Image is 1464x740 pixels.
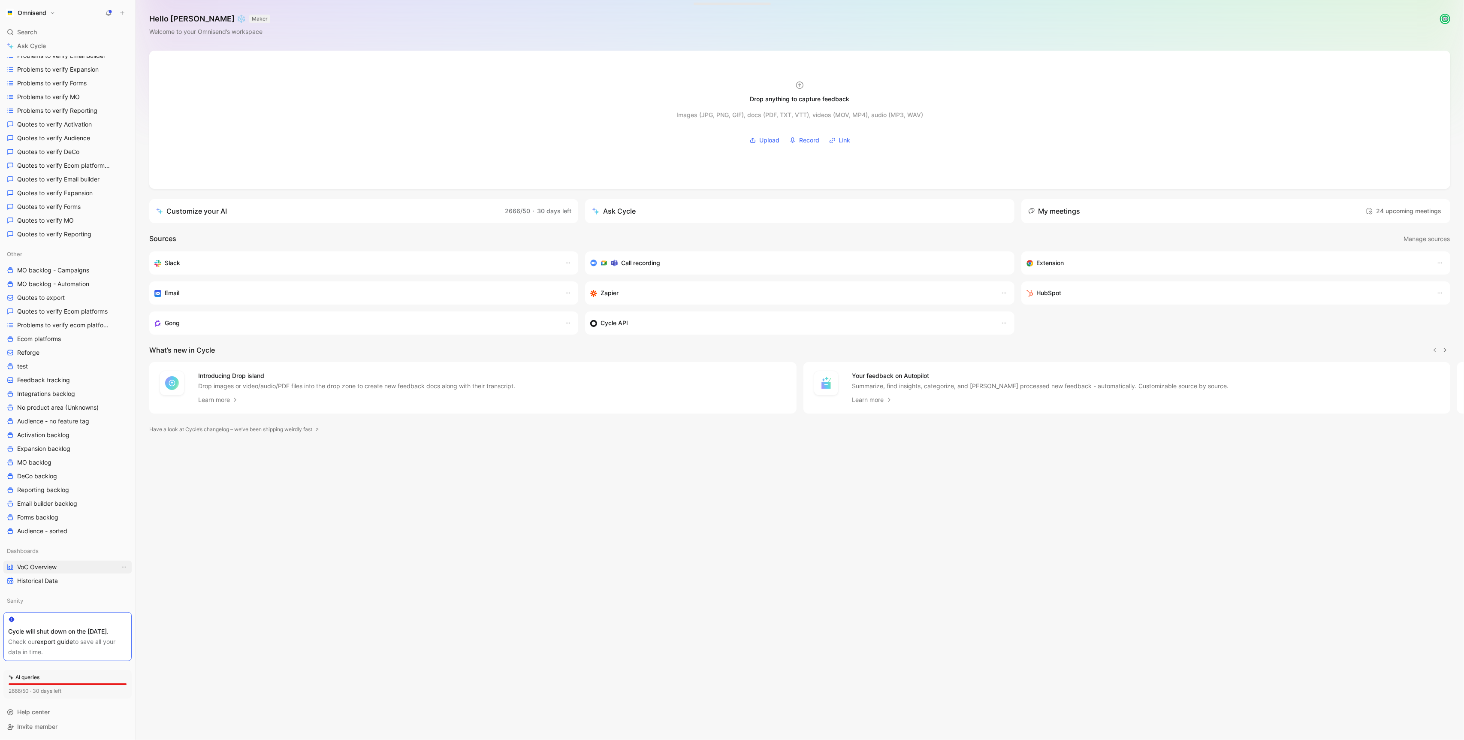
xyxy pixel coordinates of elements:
span: Problems to verify Forms [17,79,87,88]
h3: Extension [1037,258,1064,268]
div: DashboardsVoC OverviewView actionsHistorical Data [3,544,132,587]
span: Search [17,27,37,37]
span: Audience - no feature tag [17,417,89,426]
h2: Sources [149,233,176,245]
span: · [533,207,534,214]
a: Audience - sorted [3,525,132,538]
span: Feedback tracking [17,376,70,384]
span: Integrations backlog [17,390,75,398]
span: Email builder backlog [17,499,77,508]
span: Problems to verify MO [17,93,80,101]
div: Capture feedback from anywhere on the web [1026,258,1428,268]
a: Quotes to verify MO [3,214,132,227]
a: Problems to verify Reporting [3,104,132,117]
span: Problems to verify Expansion [17,65,99,74]
span: Quotes to verify Activation [17,120,92,129]
img: avatar [1441,15,1449,23]
span: VoC Overview [17,563,57,571]
button: MAKER [249,15,270,23]
a: Quotes to verify Ecom platforms [3,305,132,318]
a: Problems to verify Forms [3,77,132,90]
span: Forms backlog [17,513,58,522]
div: Forward emails to your feedback inbox [154,288,556,298]
div: Sync your customers, send feedback and get updates in Slack [154,258,556,268]
a: Have a look at Cycle’s changelog – we’ve been shipping weirdly fast [149,425,319,434]
div: Welcome to your Omnisend’s workspace [149,27,270,37]
a: Problems to verify Expansion [3,63,132,76]
span: MO backlog [17,458,51,467]
a: Quotes to export [3,291,132,304]
span: Link [839,135,851,145]
img: Omnisend [6,9,14,17]
a: VoC OverviewView actions [3,561,132,574]
h4: Your feedback on Autopilot [852,371,1229,381]
h3: Call recording [621,258,660,268]
span: Quotes to verify Email builder [17,175,100,184]
span: Upload [760,135,780,145]
h1: Omnisend [18,9,46,17]
h3: Gong [165,318,180,328]
a: Feedback tracking [3,374,132,387]
span: Record [800,135,820,145]
a: No product area (Unknowns) [3,401,132,414]
div: Search [3,26,132,39]
a: Problems to verify ecom platforms [3,319,132,332]
a: Quotes to verify Forms [3,200,132,213]
span: No product area (Unknowns) [17,403,99,412]
div: AI queries [9,673,39,682]
h3: HubSpot [1037,288,1062,298]
h3: Email [165,288,179,298]
a: Customize your AI2666/50·30 days left [149,199,578,223]
a: Audience - no feature tag [3,415,132,428]
span: Ecom platforms [17,335,61,343]
span: Ask Cycle [17,41,46,51]
div: OtherMO backlog - CampaignsMO backlog - AutomationQuotes to exportQuotes to verify Ecom platforms... [3,248,132,538]
button: Manage sources [1403,233,1450,245]
span: Reforge [17,348,39,357]
a: Ecom platforms [3,332,132,345]
a: Quotes to verify Reporting [3,228,132,241]
span: Quotes to verify Ecom platforms [17,161,112,170]
a: MO backlog - Campaigns [3,264,132,277]
span: Quotes to export [17,293,65,302]
a: Historical Data [3,574,132,587]
span: 24 upcoming meetings [1366,206,1441,216]
div: Capture feedback from thousands of sources with Zapier (survey results, recordings, sheets, etc). [590,288,992,298]
h3: Slack [165,258,180,268]
span: Audience - sorted [17,527,67,535]
a: Ask Cycle [3,39,132,52]
div: Sanity [3,594,132,607]
div: My meetings [1028,206,1081,216]
a: MO backlog - Automation [3,278,132,290]
a: Learn more [198,395,238,405]
div: 2666/50 · 30 days left [9,687,61,695]
h1: Hello [PERSON_NAME] ❄️ [149,14,270,24]
a: Forms backlog [3,511,132,524]
button: Ask Cycle [585,199,1014,223]
div: Cycle will shut down on the [DATE]. [8,626,127,637]
span: Manage sources [1404,234,1450,244]
a: Problems to verify MO [3,91,132,103]
span: Quotes to verify DeCo [17,148,79,156]
div: Other [3,248,132,260]
button: Record [786,134,823,147]
span: Quotes to verify Reporting [17,230,91,239]
div: Help center [3,706,132,719]
div: Check our to save all your data in time. [8,637,127,657]
p: Drop images or video/audio/PDF files into the drop zone to create new feedback docs along with th... [198,382,515,390]
span: Problems to verify ecom platforms [17,321,110,329]
div: Record & transcribe meetings from Zoom, Meet & Teams. [590,258,1002,268]
button: 24 upcoming meetings [1364,204,1443,218]
a: Quotes to verify Ecom platformsOther [3,159,132,172]
div: Customize your AI [156,206,227,216]
span: MO backlog - Automation [17,280,89,288]
a: Reporting backlog [3,483,132,496]
a: Reforge [3,346,132,359]
h2: What’s new in Cycle [149,345,215,355]
a: Quotes to verify Activation [3,118,132,131]
a: Quotes to verify Expansion [3,187,132,199]
p: Summarize, find insights, categorize, and [PERSON_NAME] processed new feedback - automatically. C... [852,382,1229,390]
a: MO backlog [3,456,132,469]
span: DeCo backlog [17,472,57,480]
a: Email builder backlog [3,497,132,510]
